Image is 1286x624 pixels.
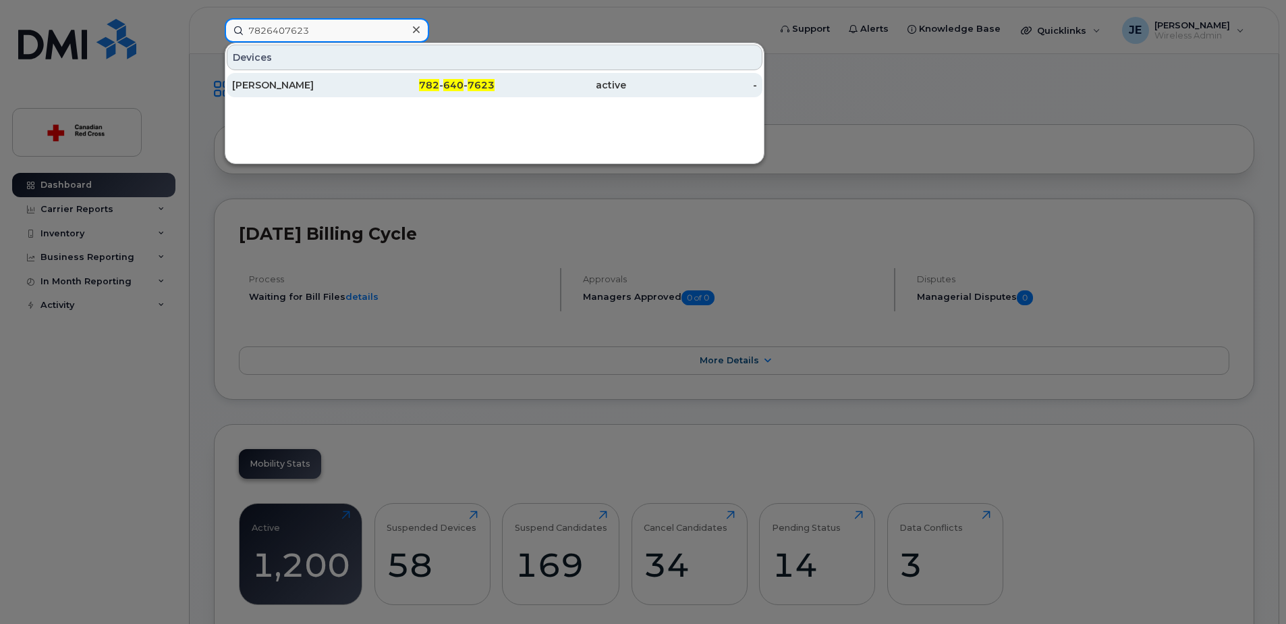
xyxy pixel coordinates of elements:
[626,78,758,92] div: -
[443,79,464,91] span: 640
[227,73,762,97] a: [PERSON_NAME]782-640-7623active-
[232,78,364,92] div: [PERSON_NAME]
[419,79,439,91] span: 782
[468,79,495,91] span: 7623
[227,45,762,70] div: Devices
[364,78,495,92] div: - -
[495,78,626,92] div: active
